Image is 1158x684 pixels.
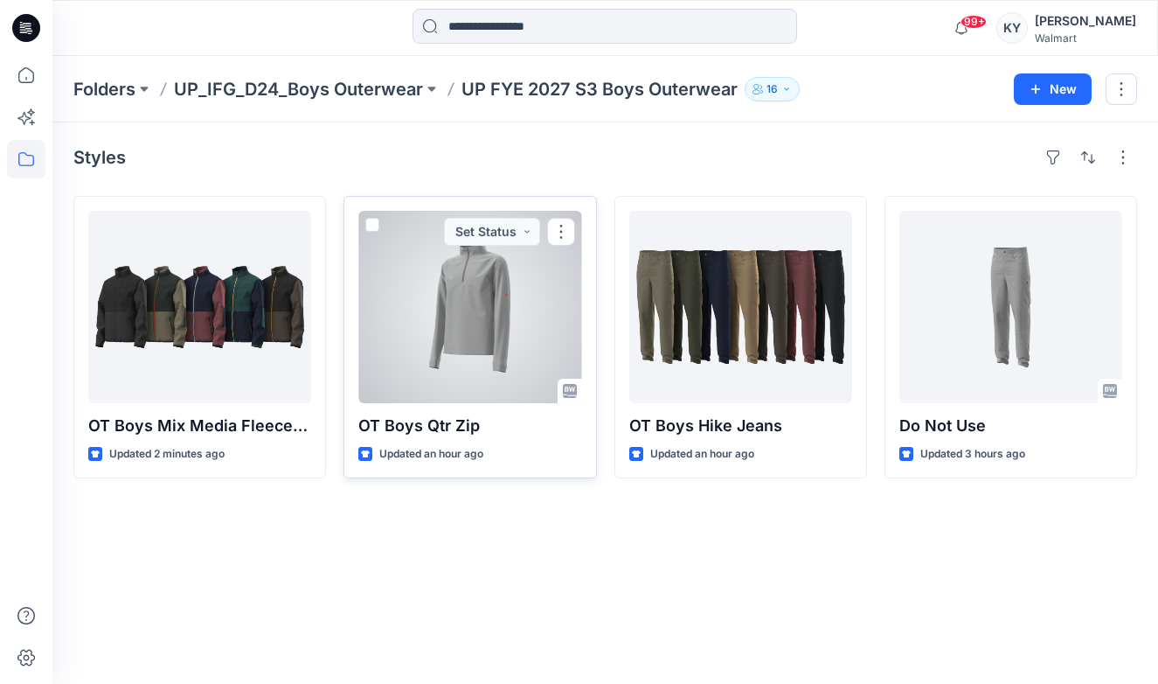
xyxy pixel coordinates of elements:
p: OT Boys Qtr Zip [358,414,581,438]
h4: Styles [73,147,126,168]
a: OT Boys Hike Jeans [629,211,852,403]
p: UP FYE 2027 S3 Boys Outerwear [461,77,738,101]
div: KY [996,12,1028,44]
p: Updated 2 minutes ago [109,445,225,464]
p: OT Boys Mix Media Fleece Jkt (non ASTM) [88,414,311,438]
a: OT Boys Mix Media Fleece Jkt (non ASTM) [88,211,311,403]
div: [PERSON_NAME] [1035,10,1136,31]
a: OT Boys Qtr Zip [358,211,581,403]
button: 16 [745,77,800,101]
button: New [1014,73,1092,105]
p: OT Boys Hike Jeans [629,414,852,438]
a: UP_IFG_D24_Boys Outerwear [174,77,423,101]
p: 16 [766,80,778,99]
p: Updated 3 hours ago [920,445,1025,464]
a: Folders [73,77,135,101]
span: 99+ [960,15,987,29]
p: Updated an hour ago [650,445,754,464]
div: Walmart [1035,31,1136,45]
a: Do Not Use [899,211,1122,403]
p: Do Not Use [899,414,1122,438]
p: Updated an hour ago [379,445,483,464]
